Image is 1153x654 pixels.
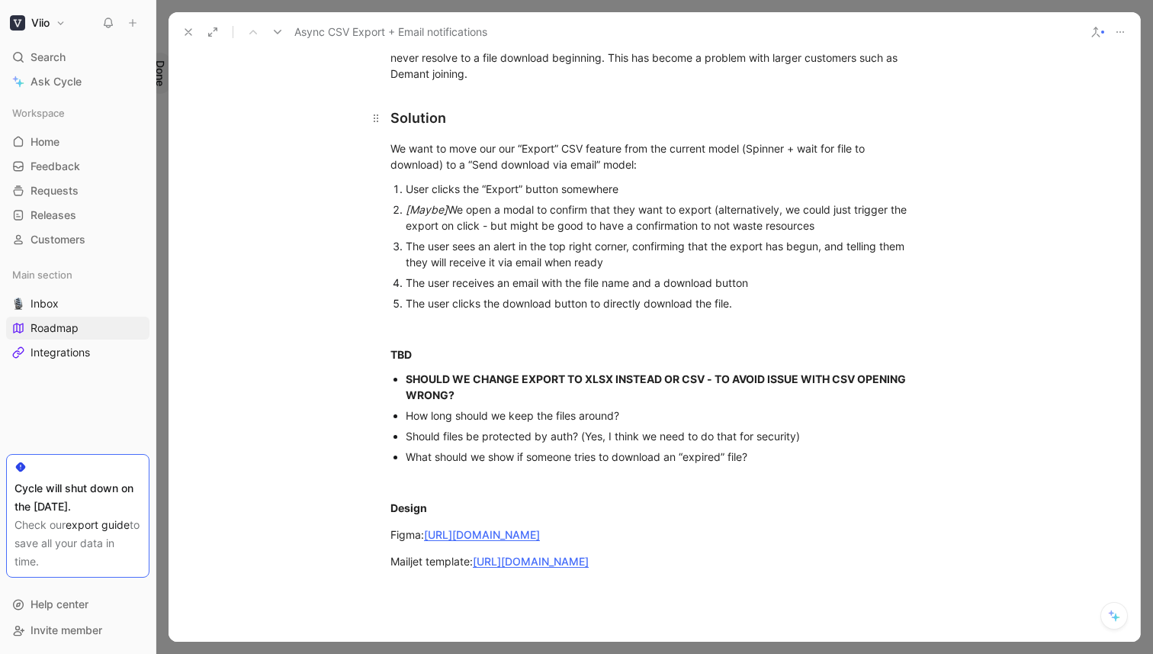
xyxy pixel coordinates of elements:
a: Roadmap [6,317,149,340]
span: Inbox [31,296,59,311]
a: Feedback [6,155,149,178]
span: Main section [12,267,72,282]
div: User clicks the “Export” button somewhere [406,181,918,197]
span: Async CSV Export + Email notifications [294,23,487,41]
div: Figma: [390,527,918,543]
div: Help center [6,593,149,616]
span: Requests [31,183,79,198]
span: Customers [31,232,85,247]
strong: SHOULD WE CHANGE EXPORT TO XLSX INSTEAD OR CSV - TO AVOID ISSUE WITH CSV OPENING WRONG? [406,372,908,401]
button: 🎙️ [9,295,27,313]
a: Customers [6,228,149,251]
div: Workspace [6,101,149,124]
span: Search [31,48,66,66]
span: Workspace [12,105,65,121]
strong: Design [390,501,427,514]
div: We open a modal to confirm that they want to export (alternatively, we could just trigger the exp... [406,201,918,234]
a: Releases [6,204,149,227]
em: [Maybe] [406,203,448,216]
div: What should we show if someone tries to download an “expired” file? [406,449,918,465]
img: 🎙️ [12,298,24,310]
a: [URL][DOMAIN_NAME] [424,528,540,541]
div: Mailjet template: [390,553,918,569]
a: export guide [66,518,130,531]
div: The user clicks the download button to directly download the file. [406,295,918,311]
a: Home [6,130,149,153]
a: Ask Cycle [6,70,149,93]
span: Invite member [31,623,102,636]
span: Integrations [31,345,90,360]
span: Feedback [31,159,80,174]
a: [URL][DOMAIN_NAME] [473,555,589,568]
a: Requests [6,179,149,202]
h1: Viio [31,16,50,30]
div: Solution [390,108,918,128]
span: Roadmap [31,321,79,336]
div: The user sees an alert in the top right corner, confirming that the export has begun, and telling... [406,238,918,270]
span: Help center [31,598,88,611]
div: How long should we keep the files around? [406,408,918,424]
div: Check our to save all your data in time. [14,516,141,571]
img: Viio [10,15,25,31]
div: Invite member [6,619,149,642]
div: Main section🎙️InboxRoadmapIntegrations [6,263,149,364]
div: We want to move our our “Export” CSV feature from the current model (Spinner + wait for file to d... [390,140,918,172]
div: The user receives an email with the file name and a download button [406,275,918,291]
div: Search [6,46,149,69]
span: Releases [31,208,76,223]
span: Home [31,134,59,150]
div: Cycle will shut down on the [DATE]. [14,479,141,516]
a: Integrations [6,341,149,364]
div: Main section [6,263,149,286]
button: ViioViio [6,12,69,34]
strong: TBD [390,348,412,361]
a: 🎙️Inbox [6,292,149,315]
span: Ask Cycle [31,72,82,91]
div: Should files be protected by auth? (Yes, I think we need to do that for security) [406,428,918,444]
